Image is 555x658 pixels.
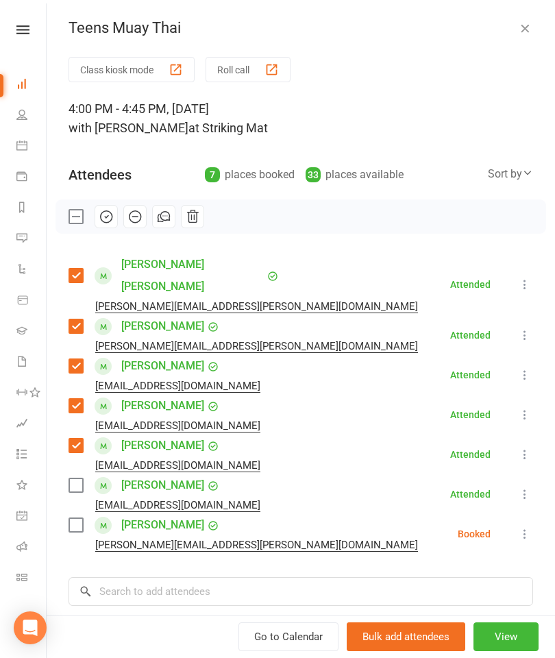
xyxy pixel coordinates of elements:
div: Sort by [488,165,533,183]
a: [PERSON_NAME] [121,395,204,417]
div: 7 [205,167,220,182]
div: Attended [450,489,491,499]
div: places available [306,165,404,184]
div: 33 [306,167,321,182]
a: Assessments [16,409,47,440]
a: What's New [16,471,47,502]
a: [PERSON_NAME] [121,474,204,496]
span: at Striking Mat [188,121,268,135]
a: [PERSON_NAME] [121,315,204,337]
a: Dashboard [16,70,47,101]
a: Go to Calendar [238,622,338,651]
button: View [473,622,539,651]
div: Booked [458,529,491,539]
div: Attended [450,280,491,289]
a: General attendance kiosk mode [16,502,47,533]
button: Bulk add attendees [347,622,465,651]
a: [PERSON_NAME] [PERSON_NAME] [121,254,264,297]
div: 4:00 PM - 4:45 PM, [DATE] [69,99,533,138]
a: [PERSON_NAME] [121,355,204,377]
span: with [PERSON_NAME] [69,121,188,135]
div: places booked [205,165,295,184]
button: Roll call [206,57,291,82]
a: Roll call kiosk mode [16,533,47,563]
a: Product Sales [16,286,47,317]
a: Reports [16,193,47,224]
a: People [16,101,47,132]
div: Open Intercom Messenger [14,611,47,644]
div: Attended [450,370,491,380]
div: Teens Muay Thai [47,19,555,37]
div: Attended [450,330,491,340]
div: Attendees [69,165,132,184]
a: Class kiosk mode [16,563,47,594]
a: [PERSON_NAME] [121,514,204,536]
a: Payments [16,162,47,193]
div: Attended [450,450,491,459]
div: Attended [450,410,491,419]
a: Calendar [16,132,47,162]
input: Search to add attendees [69,577,533,606]
button: Class kiosk mode [69,57,195,82]
a: [PERSON_NAME] [121,435,204,456]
